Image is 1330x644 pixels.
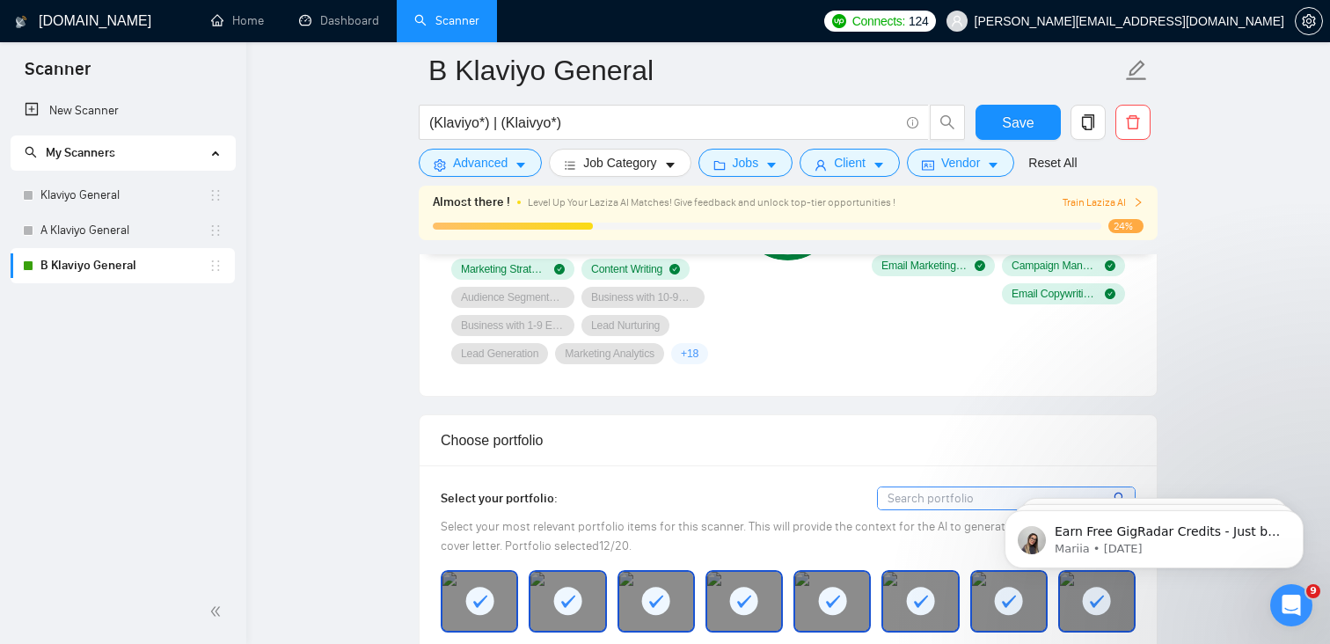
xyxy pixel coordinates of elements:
span: Level Up Your Laziza AI Matches! Give feedback and unlock top-tier opportunities ! [528,196,895,209]
span: Scanner [11,56,105,93]
span: 124 [909,11,928,31]
a: homeHome [211,13,264,28]
a: B Klaviyo General [40,248,208,283]
span: caret-down [873,158,885,172]
img: logo [15,8,27,36]
span: Jobs [733,153,759,172]
a: Klaviyo General [40,178,208,213]
input: Scanner name... [428,48,1122,92]
span: search [25,146,37,158]
button: copy [1071,105,1106,140]
span: Business with 10-99 Employees [591,290,695,304]
span: Business with 1-9 Employees [461,318,565,333]
span: My Scanners [25,145,115,160]
span: Job Category [583,153,656,172]
span: right [1133,197,1144,208]
span: My Scanners [46,145,115,160]
span: Campaign Management ( 11 %) [1012,259,1098,273]
li: Klaviyo General [11,178,235,213]
span: Marketing Strategy [461,262,547,276]
button: Save [976,105,1061,140]
img: upwork-logo.png [832,14,846,28]
span: copy [1071,114,1105,130]
span: check-circle [1105,260,1115,271]
span: search [931,114,964,130]
span: 24% [1108,219,1144,233]
input: Search Freelance Jobs... [429,112,899,134]
span: delete [1116,114,1150,130]
span: caret-down [515,158,527,172]
li: New Scanner [11,93,235,128]
button: barsJob Categorycaret-down [549,149,691,177]
li: B Klaviyo General [11,248,235,283]
span: check-circle [554,264,565,274]
span: Advanced [453,153,508,172]
span: + 18 [681,347,698,361]
span: edit [1125,59,1148,82]
a: setting [1295,14,1323,28]
span: Lead Nurturing [591,318,660,333]
span: check-circle [669,264,680,274]
span: Marketing Analytics [565,347,654,361]
iframe: Intercom live chat [1270,584,1312,626]
button: setting [1295,7,1323,35]
span: Client [834,153,866,172]
span: setting [1296,14,1322,28]
a: searchScanner [414,13,479,28]
li: A Klaviyo General [11,213,235,248]
button: search [930,105,965,140]
a: A Klaviyo General [40,213,208,248]
span: Email Marketing Strategy ( 13 %) [881,259,968,273]
span: holder [208,259,223,273]
span: Select your portfolio: [441,491,558,506]
span: holder [208,188,223,202]
input: Search portfolio [878,487,1135,509]
span: bars [564,158,576,172]
span: Lead Generation [461,347,538,361]
span: holder [208,223,223,238]
span: check-circle [975,260,985,271]
button: settingAdvancedcaret-down [419,149,542,177]
span: double-left [209,603,227,620]
a: dashboardDashboard [299,13,379,28]
span: Email Copywriting ( 10 %) [1012,287,1098,301]
span: Content Writing [591,262,662,276]
span: setting [434,158,446,172]
span: Connects: [852,11,905,31]
span: Select your most relevant portfolio items for this scanner. This will provide the context for the... [441,519,1112,553]
span: idcard [922,158,934,172]
span: user [815,158,827,172]
span: caret-down [987,158,999,172]
button: idcardVendorcaret-down [907,149,1014,177]
a: New Scanner [25,93,221,128]
button: folderJobscaret-down [698,149,793,177]
button: delete [1115,105,1151,140]
span: check-circle [1105,289,1115,299]
span: caret-down [765,158,778,172]
div: Choose portfolio [441,415,1136,465]
span: Almost there ! [433,193,510,212]
span: user [951,15,963,27]
span: 9 [1306,584,1320,598]
a: Reset All [1028,153,1077,172]
span: Audience Segmentation & Targeting [461,290,565,304]
iframe: Intercom notifications message [978,473,1330,596]
span: Vendor [941,153,980,172]
span: Save [1002,112,1034,134]
button: Train Laziza AI [1063,194,1144,211]
span: info-circle [907,117,918,128]
button: userClientcaret-down [800,149,900,177]
span: caret-down [664,158,676,172]
span: folder [713,158,726,172]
